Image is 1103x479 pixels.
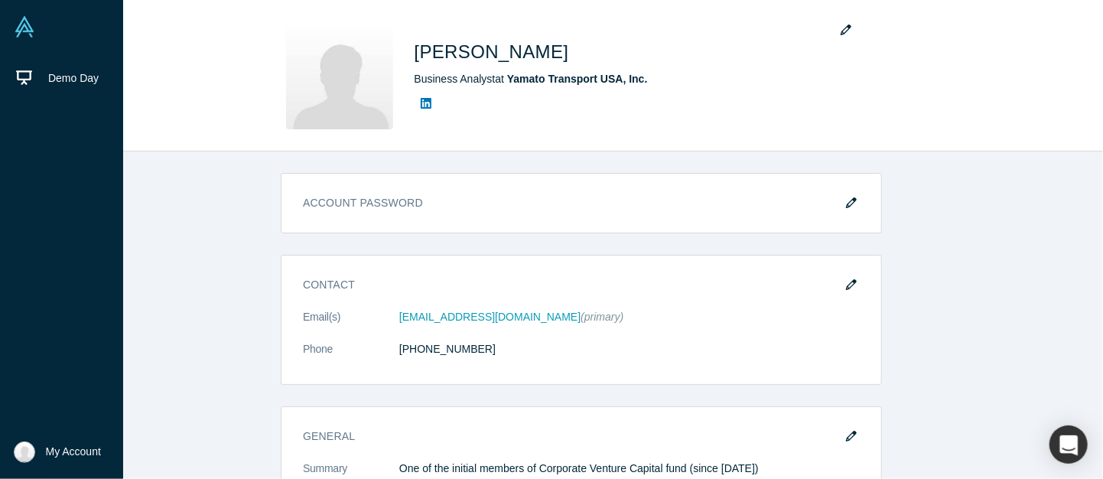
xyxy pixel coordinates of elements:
[286,22,393,129] img: Maho Tachibana's Profile Image
[399,461,860,477] p: One of the initial members of Corporate Venture Capital fund (since [DATE])
[415,73,648,85] span: Business Analyst at
[46,444,101,460] span: My Account
[14,442,101,463] button: My Account
[399,343,496,355] a: [PHONE_NUMBER]
[303,309,399,341] dt: Email(s)
[303,195,860,222] h3: Account Password
[303,341,399,373] dt: Phone
[399,311,581,323] a: [EMAIL_ADDRESS][DOMAIN_NAME]
[581,311,623,323] span: (primary)
[507,73,648,85] a: Yamato Transport USA, Inc.
[303,428,838,445] h3: General
[14,442,35,463] img: Maho Tachibana's Account
[303,277,838,293] h3: Contact
[14,16,35,37] img: Alchemist Vault Logo
[48,72,99,84] span: Demo Day
[415,38,569,66] h1: [PERSON_NAME]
